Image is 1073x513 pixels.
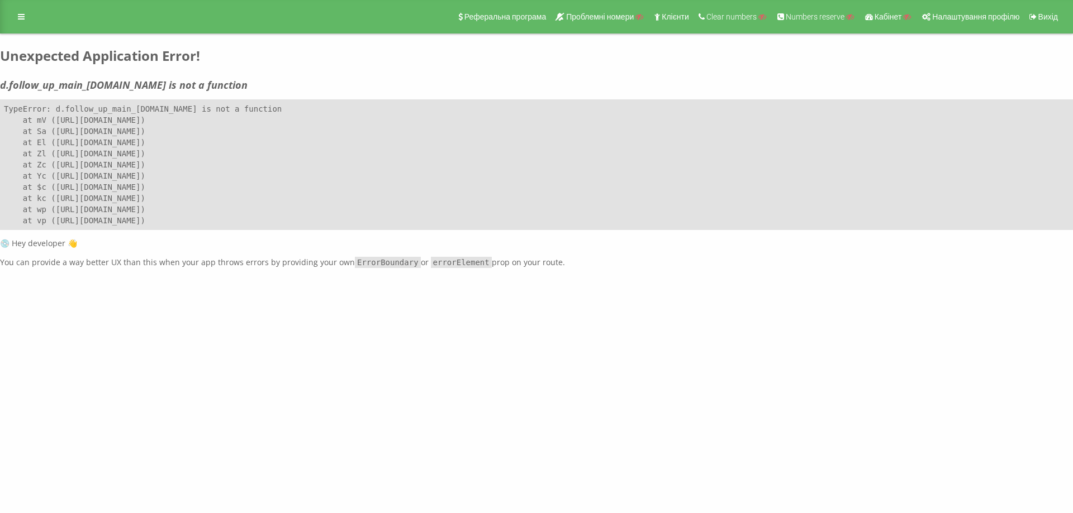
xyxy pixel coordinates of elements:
code: errorElement [431,257,492,268]
span: Вихід [1038,12,1058,21]
span: Кабінет [875,12,902,21]
span: Реферальна програма [464,12,547,21]
code: ErrorBoundary [355,257,421,268]
span: Clear numbers [706,12,757,21]
span: Налаштування профілю [932,12,1019,21]
span: Numbers reserve [786,12,844,21]
span: Проблемні номери [566,12,634,21]
span: Клієнти [662,12,689,21]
